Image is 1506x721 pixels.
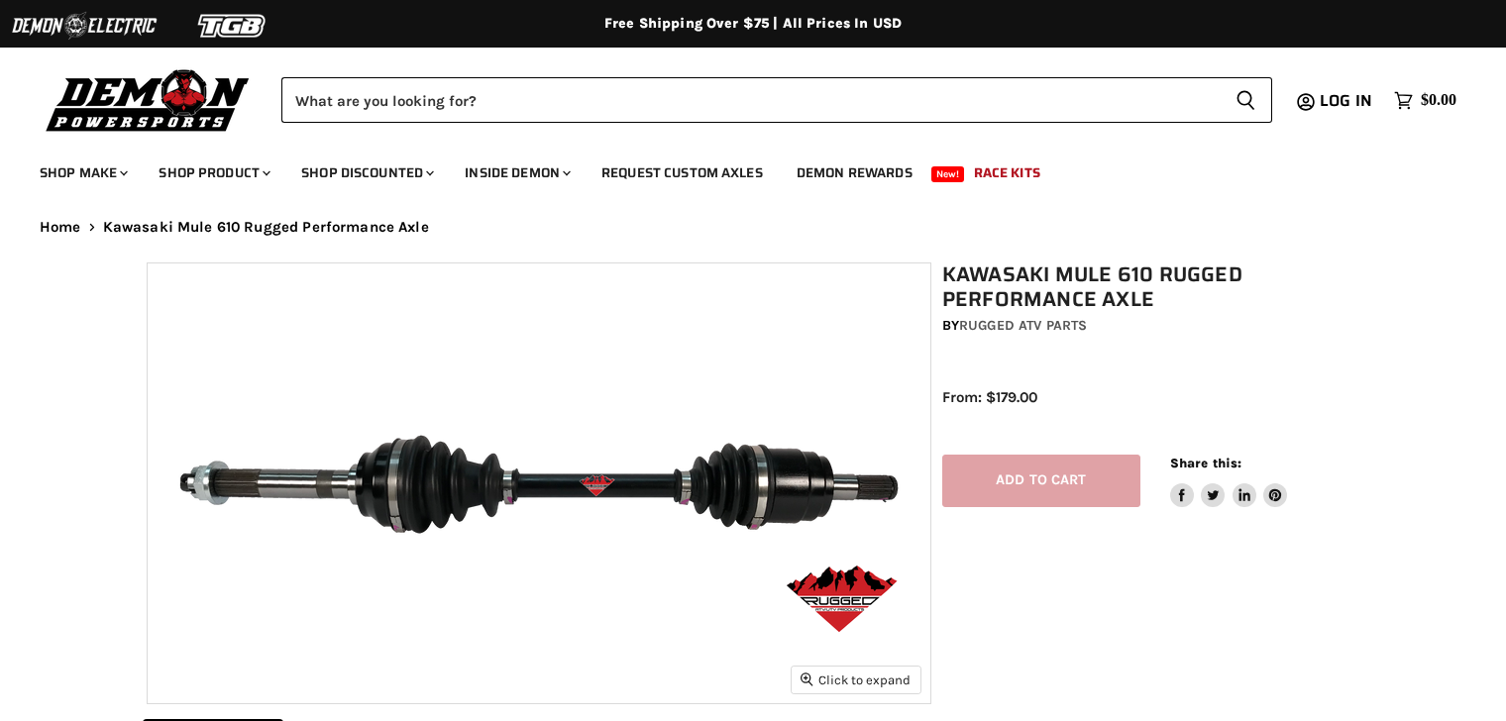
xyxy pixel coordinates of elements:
span: Share this: [1170,456,1241,470]
span: Kawasaki Mule 610 Rugged Performance Axle [103,219,429,236]
a: Demon Rewards [782,153,927,193]
span: Click to expand [801,672,911,687]
button: Search [1220,77,1272,123]
a: Home [40,219,81,236]
a: Race Kits [959,153,1055,193]
span: $0.00 [1421,91,1456,110]
a: Shop Make [25,153,140,193]
form: Product [281,77,1272,123]
img: Demon Powersports [40,64,257,135]
span: New! [931,166,965,182]
h1: Kawasaki Mule 610 Rugged Performance Axle [942,262,1370,312]
a: Shop Product [144,153,282,193]
a: Inside Demon [450,153,583,193]
ul: Main menu [25,145,1452,193]
a: $0.00 [1384,86,1466,115]
button: Click to expand [792,667,920,693]
span: From: $179.00 [942,388,1037,406]
aside: Share this: [1170,455,1288,507]
a: Rugged ATV Parts [959,317,1087,334]
a: Request Custom Axles [587,153,778,193]
img: Demon Electric Logo 2 [10,7,159,45]
img: TGB Logo 2 [159,7,307,45]
span: Log in [1320,88,1372,113]
a: Shop Discounted [286,153,446,193]
a: Log in [1311,92,1384,110]
div: by [942,315,1370,337]
img: Kawasaki Mule 610 Rugged Performance Axle [148,263,930,703]
input: Search [281,77,1220,123]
